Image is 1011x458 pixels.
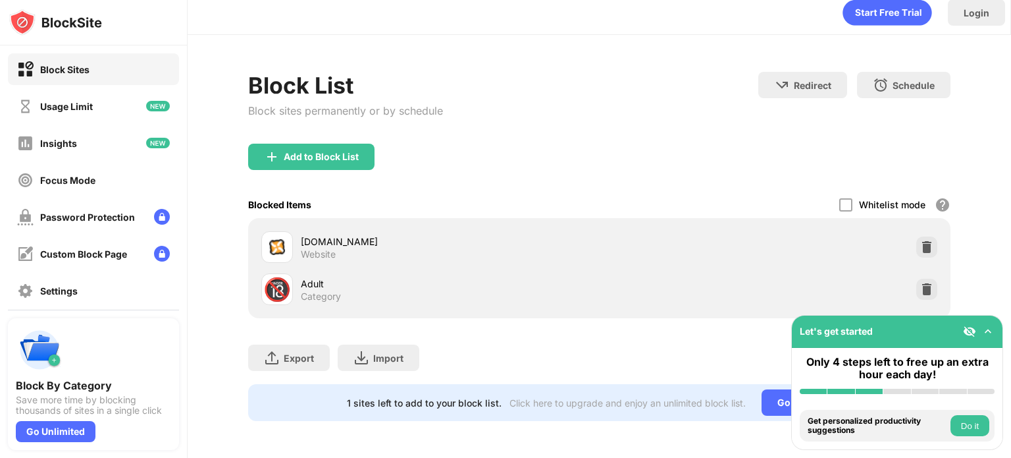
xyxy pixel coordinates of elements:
[40,138,77,149] div: Insights
[248,72,443,99] div: Block List
[17,246,34,262] img: customize-block-page-off.svg
[284,152,359,162] div: Add to Block List
[16,395,171,416] div: Save more time by blocking thousands of sites in a single click
[17,283,34,299] img: settings-off.svg
[301,291,341,302] div: Category
[800,326,873,337] div: Let's get started
[40,248,127,260] div: Custom Block Page
[981,325,995,338] img: omni-setup-toggle.svg
[509,397,746,409] div: Click here to upgrade and enjoy an unlimited block list.
[301,248,336,260] div: Website
[17,209,34,225] img: password-protection-off.svg
[301,277,599,291] div: Adult
[17,172,34,188] img: focus-off.svg
[263,276,291,303] div: 🔞
[859,199,925,210] div: Whitelist mode
[248,199,311,210] div: Blocked Items
[154,209,170,225] img: lock-menu.svg
[146,101,170,111] img: new-icon.svg
[16,421,95,442] div: Go Unlimited
[17,135,34,152] img: insights-off.svg
[964,7,989,18] div: Login
[9,9,102,36] img: logo-blocksite.svg
[16,379,171,392] div: Block By Category
[893,80,935,91] div: Schedule
[40,212,135,223] div: Password Protection
[963,325,976,338] img: eye-not-visible.svg
[248,104,443,117] div: Block sites permanently or by schedule
[800,356,995,381] div: Only 4 steps left to free up an extra hour each day!
[17,98,34,115] img: time-usage-off.svg
[154,246,170,262] img: lock-menu.svg
[301,235,599,248] div: [DOMAIN_NAME]
[40,175,95,186] div: Focus Mode
[146,138,170,148] img: new-icon.svg
[950,415,989,436] button: Do it
[17,61,34,78] img: block-on.svg
[347,397,502,409] div: 1 sites left to add to your block list.
[762,389,852,416] div: Go Unlimited
[40,101,93,112] div: Usage Limit
[808,416,947,436] div: Get personalized productivity suggestions
[373,353,403,364] div: Import
[40,285,78,297] div: Settings
[269,239,285,255] img: favicons
[16,326,63,374] img: push-categories.svg
[40,64,90,75] div: Block Sites
[794,80,831,91] div: Redirect
[284,353,314,364] div: Export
